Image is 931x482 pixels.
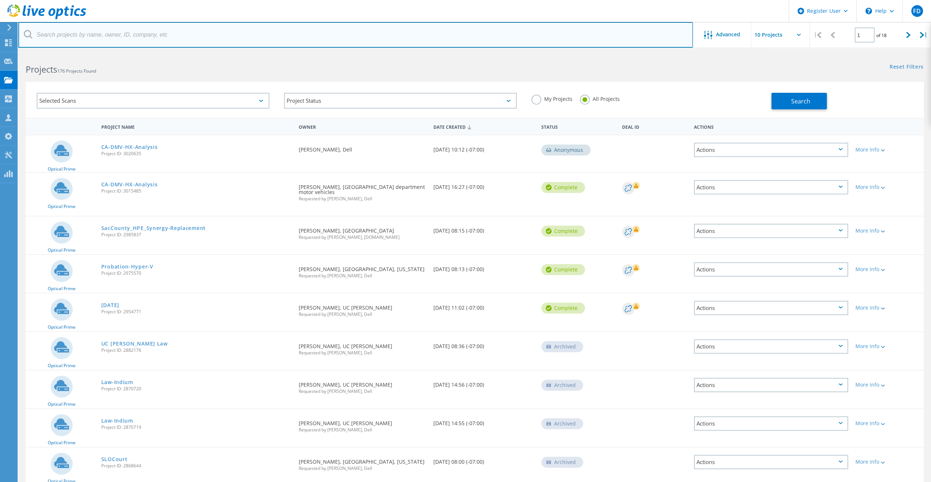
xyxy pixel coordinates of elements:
[531,95,572,102] label: My Projects
[580,95,620,102] label: All Projects
[299,312,426,317] span: Requested by [PERSON_NAME], Dell
[430,216,538,241] div: [DATE] 08:15 (-07:00)
[48,167,76,171] span: Optical Prime
[295,216,430,247] div: [PERSON_NAME], [GEOGRAPHIC_DATA]
[284,93,517,109] div: Project Status
[855,344,920,349] div: More Info
[101,189,291,193] span: Project ID: 3015485
[101,380,133,385] a: Law-Indium
[101,233,291,237] span: Project ID: 2985837
[618,120,690,133] div: Deal Id
[299,274,426,278] span: Requested by [PERSON_NAME], Dell
[430,409,538,433] div: [DATE] 14:55 (-07:00)
[430,255,538,279] div: [DATE] 08:13 (-07:00)
[541,341,583,352] div: Archived
[295,173,430,208] div: [PERSON_NAME], [GEOGRAPHIC_DATA] department motor vehicles
[48,286,76,291] span: Optical Prime
[101,271,291,275] span: Project ID: 2975570
[101,310,291,314] span: Project ID: 2954771
[791,97,810,105] span: Search
[694,339,848,354] div: Actions
[855,228,920,233] div: More Info
[855,147,920,152] div: More Info
[101,226,206,231] a: SacCounty_HPE_Synergy-Replacement
[913,8,921,14] span: FD
[101,425,291,430] span: Project ID: 2870719
[430,135,538,160] div: [DATE] 10:12 (-07:00)
[48,204,76,209] span: Optical Prime
[430,120,538,134] div: Date Created
[694,262,848,277] div: Actions
[101,464,291,468] span: Project ID: 2868644
[430,448,538,472] div: [DATE] 08:00 (-07:00)
[57,68,96,74] span: 176 Projects Found
[541,226,585,237] div: Complete
[48,364,76,368] span: Optical Prime
[694,301,848,315] div: Actions
[7,15,86,21] a: Live Optics Dashboard
[295,332,430,362] div: [PERSON_NAME], UC [PERSON_NAME]
[916,22,931,48] div: |
[541,145,590,156] div: Anonymous
[810,22,825,48] div: |
[299,466,426,471] span: Requested by [PERSON_NAME], Dell
[295,255,430,285] div: [PERSON_NAME], [GEOGRAPHIC_DATA], [US_STATE]
[771,93,827,109] button: Search
[855,421,920,426] div: More Info
[299,389,426,394] span: Requested by [PERSON_NAME], Dell
[101,457,128,462] a: SLOCourt
[865,8,872,14] svg: \n
[694,180,848,194] div: Actions
[101,264,153,269] a: Probation-Hyper-V
[694,416,848,431] div: Actions
[694,455,848,469] div: Actions
[541,303,585,314] div: Complete
[48,402,76,406] span: Optical Prime
[430,370,538,395] div: [DATE] 14:56 (-07:00)
[295,135,430,160] div: [PERSON_NAME], Dell
[855,267,920,272] div: More Info
[299,197,426,201] span: Requested by [PERSON_NAME], Dell
[18,22,693,48] input: Search projects by name, owner, ID, company, etc
[101,303,119,308] a: [DATE]
[855,185,920,190] div: More Info
[855,382,920,387] div: More Info
[541,182,585,193] div: Complete
[430,332,538,356] div: [DATE] 08:36 (-07:00)
[295,293,430,324] div: [PERSON_NAME], UC [PERSON_NAME]
[295,448,430,478] div: [PERSON_NAME], [GEOGRAPHIC_DATA], [US_STATE]
[101,151,291,156] span: Project ID: 3020635
[541,418,583,429] div: Archived
[37,93,269,109] div: Selected Scans
[690,120,852,133] div: Actions
[48,325,76,329] span: Optical Prime
[430,173,538,197] div: [DATE] 16:27 (-07:00)
[26,63,57,75] b: Projects
[101,348,291,353] span: Project ID: 2882176
[299,428,426,432] span: Requested by [PERSON_NAME], Dell
[855,305,920,310] div: More Info
[694,378,848,392] div: Actions
[299,351,426,355] span: Requested by [PERSON_NAME], Dell
[541,264,585,275] div: Complete
[430,293,538,318] div: [DATE] 11:02 (-07:00)
[299,235,426,240] span: Requested by [PERSON_NAME], [DOMAIN_NAME]
[101,182,158,187] a: CA-DMV-HX-Analysis
[295,120,430,133] div: Owner
[295,370,430,401] div: [PERSON_NAME], UC [PERSON_NAME]
[855,459,920,464] div: More Info
[101,145,158,150] a: CA-DMV-HX-Analysis
[541,457,583,468] div: Archived
[98,120,295,133] div: Project Name
[48,441,76,445] span: Optical Prime
[541,380,583,391] div: Archived
[295,409,430,439] div: [PERSON_NAME], UC [PERSON_NAME]
[101,418,133,423] a: Law-Indium
[694,143,848,157] div: Actions
[101,341,168,346] a: UC [PERSON_NAME] Law
[890,64,924,70] a: Reset Filters
[694,224,848,238] div: Actions
[101,387,291,391] span: Project ID: 2870720
[48,248,76,252] span: Optical Prime
[538,120,618,133] div: Status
